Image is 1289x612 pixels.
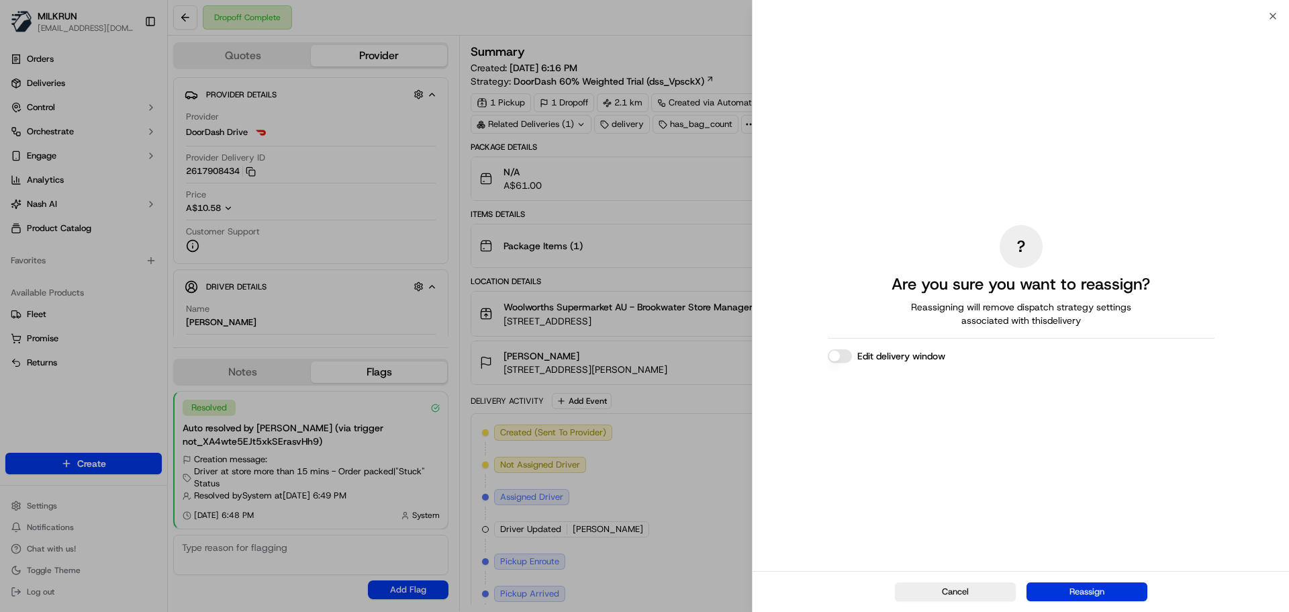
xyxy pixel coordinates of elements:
[1000,225,1043,268] div: ?
[892,273,1150,295] h2: Are you sure you want to reassign?
[895,582,1016,601] button: Cancel
[1027,582,1147,601] button: Reassign
[857,349,945,363] label: Edit delivery window
[892,300,1150,327] span: Reassigning will remove dispatch strategy settings associated with this delivery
